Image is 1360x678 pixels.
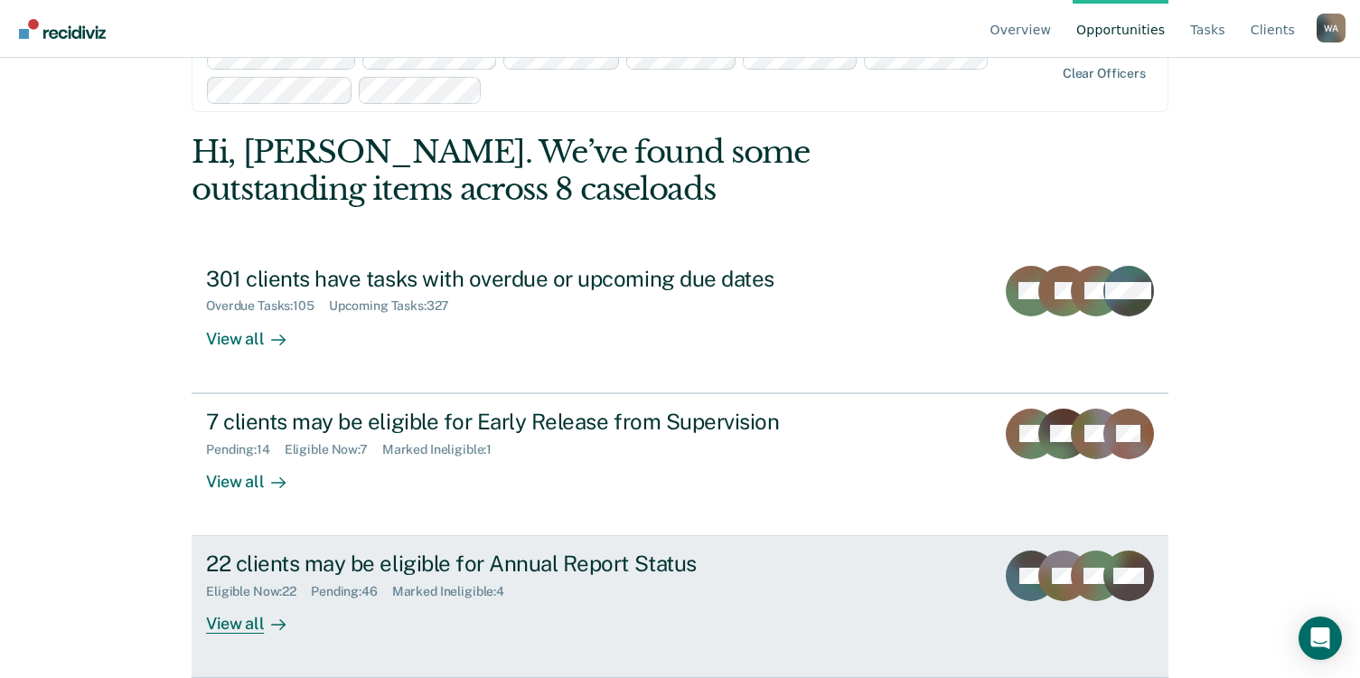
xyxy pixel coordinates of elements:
[206,409,840,435] div: 7 clients may be eligible for Early Release from Supervision
[192,134,973,208] div: Hi, [PERSON_NAME]. We’ve found some outstanding items across 8 caseloads
[192,393,1168,536] a: 7 clients may be eligible for Early Release from SupervisionPending:14Eligible Now:7Marked Inelig...
[206,314,307,349] div: View all
[192,536,1168,678] a: 22 clients may be eligible for Annual Report StatusEligible Now:22Pending:46Marked Ineligible:4Vi...
[206,298,329,314] div: Overdue Tasks : 105
[19,19,106,39] img: Recidiviz
[1317,14,1346,42] button: Profile dropdown button
[1299,617,1342,660] div: Open Intercom Messenger
[1063,66,1146,81] div: Clear officers
[392,584,519,599] div: Marked Ineligible : 4
[1317,14,1346,42] div: W A
[382,442,506,457] div: Marked Ineligible : 1
[206,551,840,577] div: 22 clients may be eligible for Annual Report Status
[206,457,307,492] div: View all
[285,442,382,457] div: Eligible Now : 7
[311,584,392,599] div: Pending : 46
[192,251,1168,393] a: 301 clients have tasks with overdue or upcoming due datesOverdue Tasks:105Upcoming Tasks:327View all
[206,266,840,292] div: 301 clients have tasks with overdue or upcoming due dates
[329,298,464,314] div: Upcoming Tasks : 327
[206,442,285,457] div: Pending : 14
[206,584,311,599] div: Eligible Now : 22
[206,599,307,635] div: View all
